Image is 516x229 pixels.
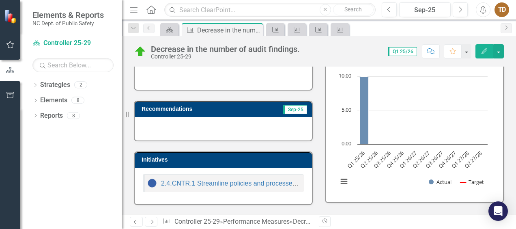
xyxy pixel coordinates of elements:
[342,140,351,147] text: 0.00
[151,45,300,54] div: Decrease in the number of audit findings.
[67,112,80,119] div: 8
[360,76,482,145] g: Actual, series 1 of 2. Bar series with 10 bars.
[359,149,379,170] text: Q2 25/26
[223,218,290,225] a: Performance Measures
[388,47,417,56] span: Q1 25/26
[163,217,313,227] div: » »
[142,106,254,112] h3: Recommendations
[40,80,70,90] a: Strategies
[40,111,63,121] a: Reports
[74,82,87,89] div: 2
[151,54,300,60] div: Controller 25-29
[164,3,376,17] input: Search ClearPoint...
[385,149,405,170] text: Q4 25/26
[450,149,470,170] text: Q1 27/28
[283,105,307,114] span: Sep-25
[161,180,431,187] a: 2.4.CNTR.1 Streamline policies and processes to create an environment of financial accuracy.
[334,72,492,194] svg: Interactive chart
[32,58,114,72] input: Search Below...
[338,176,350,187] button: View chart menu, Chart
[147,178,157,188] img: No Information
[411,149,431,170] text: Q2 26/27
[174,218,220,225] a: Controller 25-29
[293,218,411,225] div: Decrease in the number of audit findings.
[429,178,451,186] button: Show Actual
[134,45,147,58] img: On Target
[339,72,351,79] text: 10.00
[360,76,369,144] path: Q1 25/26, 10. Actual.
[424,149,444,170] text: Q3 26/27
[142,157,308,163] h3: Initiatives
[32,39,114,48] a: Controller 25-29
[40,96,67,105] a: Elements
[346,149,366,170] text: Q1 25/26
[399,2,451,17] button: Sep-25
[372,149,392,170] text: Q3 25/26
[71,97,84,104] div: 8
[460,178,484,186] button: Show Target
[32,20,104,26] small: NC Dept. of Public Safety
[437,149,457,170] text: Q4 26/27
[342,106,351,113] text: 5.00
[344,6,362,13] span: Search
[402,5,448,15] div: Sep-25
[197,25,261,35] div: Decrease in the number of audit findings.
[398,149,418,170] text: Q1 26/27
[494,2,509,17] button: TD
[463,149,483,170] text: Q2 27/28
[32,10,104,20] span: Elements & Reports
[488,201,508,221] div: Open Intercom Messenger
[4,9,18,23] img: ClearPoint Strategy
[363,143,366,146] g: Target, series 2 of 2. Line with 10 data points.
[333,4,374,15] button: Search
[334,72,495,194] div: Chart. Highcharts interactive chart.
